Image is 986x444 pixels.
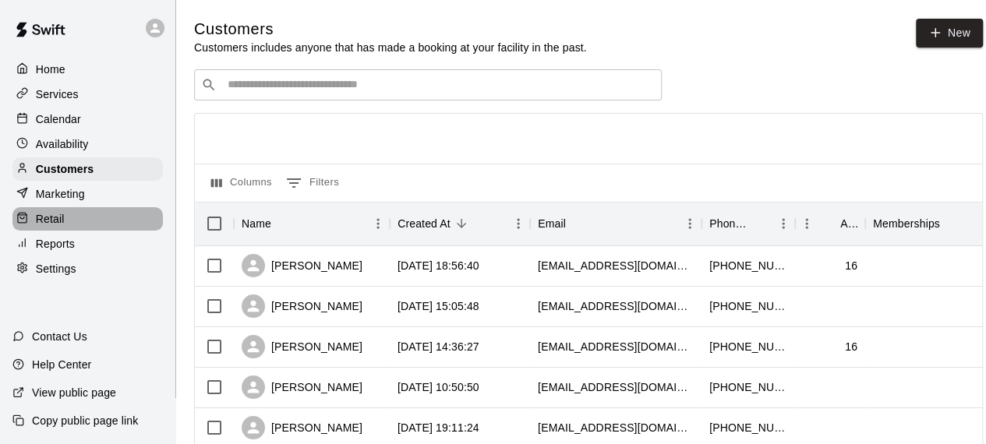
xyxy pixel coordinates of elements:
p: Customers includes anyone that has made a booking at your facility in the past. [194,40,587,55]
p: Retail [36,211,65,227]
div: Created At [390,202,530,245]
div: 16 [845,258,857,273]
p: Settings [36,261,76,277]
div: [PERSON_NAME] [242,294,362,318]
div: Age [840,202,857,245]
p: Availability [36,136,89,152]
button: Sort [271,213,293,234]
a: Services [12,83,163,106]
button: Menu [678,212,702,235]
a: Calendar [12,107,163,131]
div: +14012696957 [709,298,787,314]
p: Home [36,62,65,77]
p: Contact Us [32,329,87,344]
div: 2025-08-03 15:05:48 [398,298,479,314]
div: saraslitt88@gmail.com [538,298,694,314]
button: Menu [795,212,818,235]
div: [PERSON_NAME] [242,254,362,277]
div: 2025-07-30 10:50:50 [398,379,479,395]
div: +18609615085 [709,339,787,354]
p: View public page [32,385,116,400]
div: 2025-08-13 18:56:40 [398,258,479,273]
div: 2025-07-29 19:11:24 [398,420,479,435]
div: Name [234,202,390,245]
div: pelchat4169@aol.com [538,379,694,395]
p: Copy public page link [32,413,138,428]
div: jenniferecooney@gmail.com [538,420,694,435]
div: [PERSON_NAME] [242,416,362,439]
p: Help Center [32,357,91,372]
a: Settings [12,257,163,280]
a: New [916,19,983,48]
div: ellie.bamford@yahoo.com [538,258,694,273]
div: +14013047313 [709,258,787,273]
h5: Customers [194,19,587,40]
button: Sort [451,213,472,234]
div: 2025-08-03 14:36:27 [398,339,479,354]
button: Menu [772,212,795,235]
div: Created At [398,202,451,245]
div: jagtox@gmail.com [538,339,694,354]
a: Retail [12,207,163,231]
div: Email [530,202,702,245]
a: Marketing [12,182,163,206]
p: Services [36,86,79,102]
div: Search customers by name or email [194,69,662,100]
p: Marketing [36,186,85,202]
a: Customers [12,157,163,181]
div: +15086889419 [709,420,787,435]
div: [PERSON_NAME] [242,335,362,358]
div: Name [242,202,271,245]
button: Select columns [207,171,276,196]
div: +14018713104 [709,379,787,395]
p: Customers [36,161,94,177]
div: 16 [845,339,857,354]
button: Sort [566,213,588,234]
div: Age [795,202,865,245]
a: Reports [12,232,163,255]
a: Home [12,58,163,81]
button: Sort [940,213,962,234]
button: Show filters [282,171,343,196]
button: Sort [750,213,772,234]
button: Menu [366,212,390,235]
div: Phone Number [709,202,750,245]
a: Availability [12,132,163,156]
div: [PERSON_NAME] [242,375,362,399]
p: Calendar [36,111,81,127]
button: Sort [818,213,840,234]
div: Phone Number [702,202,795,245]
p: Reports [36,236,75,252]
div: Email [538,202,566,245]
button: Menu [507,212,530,235]
div: Memberships [873,202,940,245]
